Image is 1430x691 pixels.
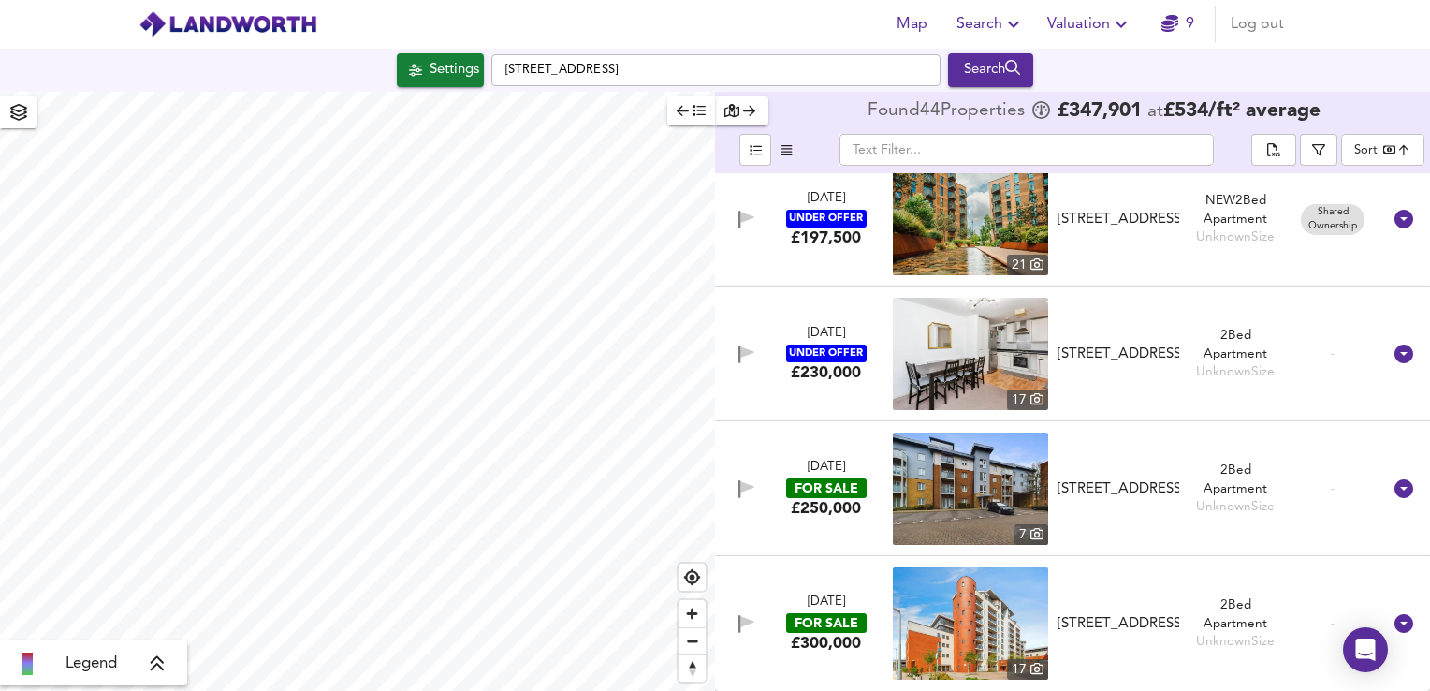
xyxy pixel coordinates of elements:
div: [DATE] [808,594,845,611]
span: - [1331,482,1335,496]
button: Find my location [679,564,706,591]
div: Search [953,58,1029,82]
button: 9 [1147,6,1207,43]
img: property thumbnail [893,298,1048,410]
button: Log out [1223,6,1291,43]
div: split button [1251,134,1296,166]
div: 2 Bed Apartment [1187,327,1284,363]
button: Reset bearing to north [679,654,706,682]
div: Open Intercom Messenger [1343,627,1388,672]
div: £250,000 [791,498,861,519]
input: Text Filter... [839,134,1214,166]
div: UNDER OFFER [786,210,867,228]
button: Search [949,6,1032,43]
a: property thumbnail 7 [893,433,1048,545]
img: property thumbnail [893,163,1048,275]
span: Map [889,11,934,37]
div: 2 Bed Apartment [1187,596,1284,633]
button: Map [882,6,941,43]
div: [DATE]UNDER OFFER£230,000 property thumbnail 17 [STREET_ADDRESS]2Bed ApartmentUnknownSize - [715,287,1430,421]
div: Unknown Size [1196,228,1275,246]
div: [STREET_ADDRESS] [1058,614,1179,634]
button: Valuation [1040,6,1140,43]
button: Zoom out [679,627,706,654]
div: FOR SALE [786,613,867,633]
div: [DATE] [808,325,845,343]
div: 7 [1014,524,1048,545]
img: logo [139,10,317,38]
span: - [1331,617,1335,631]
div: [DATE]UNDER OFFER£197,500 property thumbnail 21 [STREET_ADDRESS]NEW2Bed ApartmentUnknownSize Shar... [715,152,1430,287]
div: Sort [1354,141,1378,159]
div: £300,000 [791,633,861,654]
div: [DATE]FOR SALE£300,000 property thumbnail 17 [STREET_ADDRESS]2Bed ApartmentUnknownSize - [715,556,1430,691]
span: Log out [1231,11,1284,37]
button: Settings [397,53,484,87]
div: [STREET_ADDRESS] [1058,345,1179,364]
div: FOR SALE [786,478,867,498]
span: Search [956,11,1025,37]
a: property thumbnail 21 [893,163,1048,275]
div: [DATE]FOR SALE£250,000 property thumbnail 7 [STREET_ADDRESS]2Bed ApartmentUnknownSize - [715,421,1430,556]
div: [DATE] [808,459,845,477]
a: property thumbnail 17 [893,567,1048,680]
span: at [1147,103,1163,121]
img: property thumbnail [893,567,1048,680]
div: 2 Bed Apartment [1187,462,1284,498]
span: Reset bearing to north [679,655,706,682]
a: 9 [1161,11,1194,37]
div: [STREET_ADDRESS] [1058,479,1179,499]
div: £197,500 [791,228,861,248]
img: property thumbnail [893,433,1048,545]
span: Legend [66,653,117,675]
button: Search [948,53,1033,87]
div: Aquifer House, Exploration Way, Slough [1050,210,1187,229]
div: Settings [430,58,479,82]
div: Found 44 Propert ies [868,102,1029,121]
span: Valuation [1047,11,1132,37]
span: - [1331,347,1335,361]
div: Mill Street, Slough, Berkshire, SL2 [1050,479,1187,499]
div: Sort [1341,134,1424,166]
div: 17 [1007,390,1048,410]
button: Zoom in [679,600,706,627]
span: £ 347,901 [1058,102,1142,121]
svg: Show Details [1393,343,1415,365]
div: Unknown Size [1196,363,1275,381]
div: NEW 2 Bed Apartment [1187,192,1284,228]
div: 21 [1007,255,1048,275]
span: £ 534 / ft² average [1163,101,1321,121]
svg: Show Details [1393,208,1415,230]
div: UNDER OFFER [786,345,867,362]
svg: Show Details [1393,612,1415,635]
span: Shared Ownership [1301,205,1364,233]
div: [DATE] [808,190,845,208]
input: Enter a location... [491,54,941,86]
svg: Show Details [1393,478,1415,500]
span: Zoom out [679,628,706,654]
div: 17 [1007,659,1048,680]
div: Unknown Size [1196,498,1275,516]
a: property thumbnail 17 [893,298,1048,410]
div: [STREET_ADDRESS] [1058,210,1179,229]
div: £230,000 [791,362,861,383]
div: Unknown Size [1196,633,1275,651]
div: Run Your Search [948,53,1033,87]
